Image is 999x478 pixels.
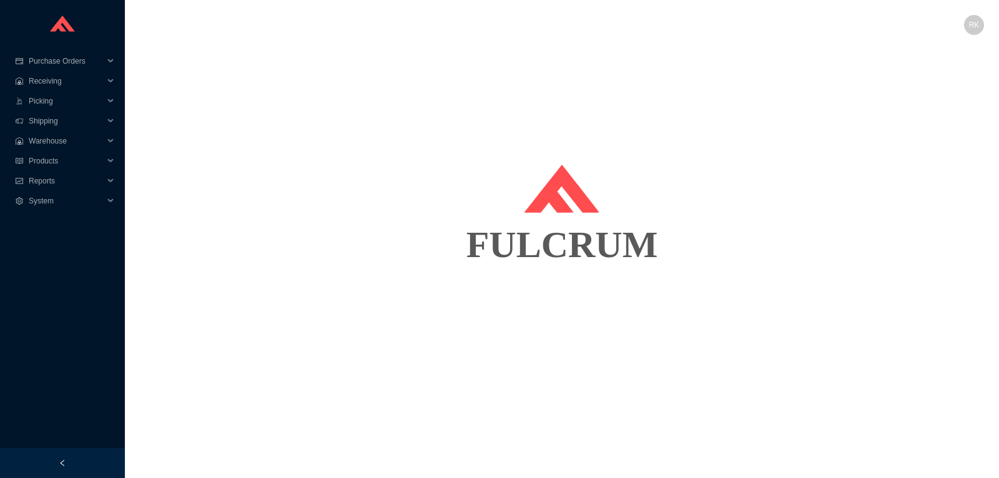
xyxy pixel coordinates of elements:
[29,51,104,71] span: Purchase Orders
[15,197,24,205] span: setting
[29,191,104,211] span: System
[969,15,980,35] span: RK
[29,71,104,91] span: Receiving
[140,213,984,276] div: FULCRUM
[29,151,104,171] span: Products
[15,57,24,65] span: credit-card
[29,171,104,191] span: Reports
[29,131,104,151] span: Warehouse
[29,91,104,111] span: Picking
[59,459,66,467] span: left
[29,111,104,131] span: Shipping
[15,157,24,165] span: read
[15,177,24,185] span: fund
